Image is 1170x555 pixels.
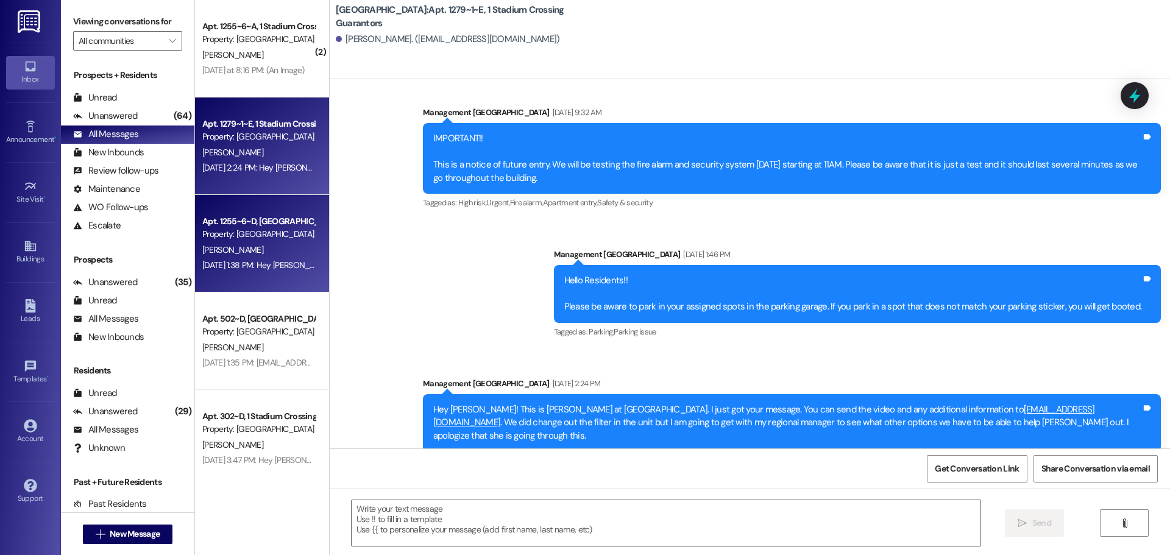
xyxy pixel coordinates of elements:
[1033,455,1158,483] button: Share Conversation via email
[73,91,117,104] div: Unread
[47,373,49,381] span: •
[935,462,1019,475] span: Get Conversation Link
[433,403,1141,442] div: Hey [PERSON_NAME]! This is [PERSON_NAME] at [GEOGRAPHIC_DATA]. I just got your message. You can s...
[597,197,653,208] span: Safety & security
[202,260,743,270] div: [DATE] 1:38 PM: Hey [PERSON_NAME], please check your junk folder in your email for the boom credi...
[61,364,194,377] div: Residents
[1032,517,1051,529] span: Send
[614,327,656,337] span: Parking issue
[550,377,601,390] div: [DATE] 2:24 PM
[6,356,55,389] a: Templates •
[73,405,138,418] div: Unanswered
[564,274,1142,313] div: Hello Residents!! Please be aware to park in your assigned spots in the parking garage. If you pa...
[202,423,315,436] div: Property: [GEOGRAPHIC_DATA]
[202,118,315,130] div: Apt. 1279~1~E, 1 Stadium Crossing Guarantors
[433,403,1095,428] a: [EMAIL_ADDRESS][DOMAIN_NAME]
[73,387,117,400] div: Unread
[172,273,194,292] div: (35)
[554,248,1161,265] div: Management [GEOGRAPHIC_DATA]
[202,313,315,325] div: Apt. 502~D, [GEOGRAPHIC_DATA]
[423,106,1161,123] div: Management [GEOGRAPHIC_DATA]
[680,248,730,261] div: [DATE] 1:46 PM
[202,20,315,33] div: Apt. 1255~6~A, 1 Stadium Crossing Guarantors
[1005,509,1064,537] button: Send
[543,197,598,208] span: Apartment entry ,
[110,528,160,540] span: New Message
[433,132,1141,185] div: IMPORTANT!! This is a notice of future entry. We will be testing the fire alarm and security syst...
[458,197,487,208] span: High risk ,
[44,193,46,202] span: •
[202,342,263,353] span: [PERSON_NAME]
[83,525,173,544] button: New Message
[73,128,138,141] div: All Messages
[202,49,263,60] span: [PERSON_NAME]
[6,236,55,269] a: Buildings
[73,442,125,454] div: Unknown
[1018,518,1027,528] i: 
[1120,518,1129,528] i: 
[336,33,560,46] div: [PERSON_NAME]. ([EMAIL_ADDRESS][DOMAIN_NAME])
[73,146,144,159] div: New Inbounds
[202,454,725,465] div: [DATE] 3:47 PM: Hey [PERSON_NAME]! Could you please move your car to the correct parking space? T...
[79,31,163,51] input: All communities
[510,197,543,208] span: Fire alarm ,
[554,323,1161,341] div: Tagged as:
[1041,462,1150,475] span: Share Conversation via email
[202,410,315,423] div: Apt. 302~D, 1 Stadium Crossing Guarantors
[6,56,55,89] a: Inbox
[73,219,121,232] div: Escalate
[202,439,263,450] span: [PERSON_NAME]
[589,327,614,337] span: Parking ,
[172,402,194,421] div: (29)
[73,331,144,344] div: New Inbounds
[169,36,175,46] i: 
[202,65,305,76] div: [DATE] at 8:16 PM: (An Image)
[73,12,182,31] label: Viewing conversations for
[73,110,138,122] div: Unanswered
[336,4,580,30] b: [GEOGRAPHIC_DATA]: Apt. 1279~1~E, 1 Stadium Crossing Guarantors
[6,475,55,508] a: Support
[202,325,315,338] div: Property: [GEOGRAPHIC_DATA]
[73,313,138,325] div: All Messages
[73,294,117,307] div: Unread
[73,498,147,511] div: Past Residents
[423,194,1161,211] div: Tagged as:
[61,69,194,82] div: Prospects + Residents
[96,529,105,539] i: 
[927,455,1027,483] button: Get Conversation Link
[6,415,55,448] a: Account
[202,130,315,143] div: Property: [GEOGRAPHIC_DATA]
[423,377,1161,394] div: Management [GEOGRAPHIC_DATA]
[202,228,315,241] div: Property: [GEOGRAPHIC_DATA]
[202,33,315,46] div: Property: [GEOGRAPHIC_DATA]
[73,183,140,196] div: Maintenance
[73,164,158,177] div: Review follow-ups
[550,106,602,119] div: [DATE] 9:32 AM
[6,295,55,328] a: Leads
[18,10,43,33] img: ResiDesk Logo
[73,423,138,436] div: All Messages
[61,476,194,489] div: Past + Future Residents
[486,197,509,208] span: Urgent ,
[202,147,263,158] span: [PERSON_NAME]
[202,215,315,228] div: Apt. 1255~6~D, [GEOGRAPHIC_DATA]
[202,357,383,368] div: [DATE] 1:35 PM: [EMAIL_ADDRESS][DOMAIN_NAME]
[73,276,138,289] div: Unanswered
[6,176,55,209] a: Site Visit •
[171,107,194,125] div: (64)
[73,201,148,214] div: WO Follow-ups
[202,244,263,255] span: [PERSON_NAME]
[54,133,56,142] span: •
[61,253,194,266] div: Prospects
